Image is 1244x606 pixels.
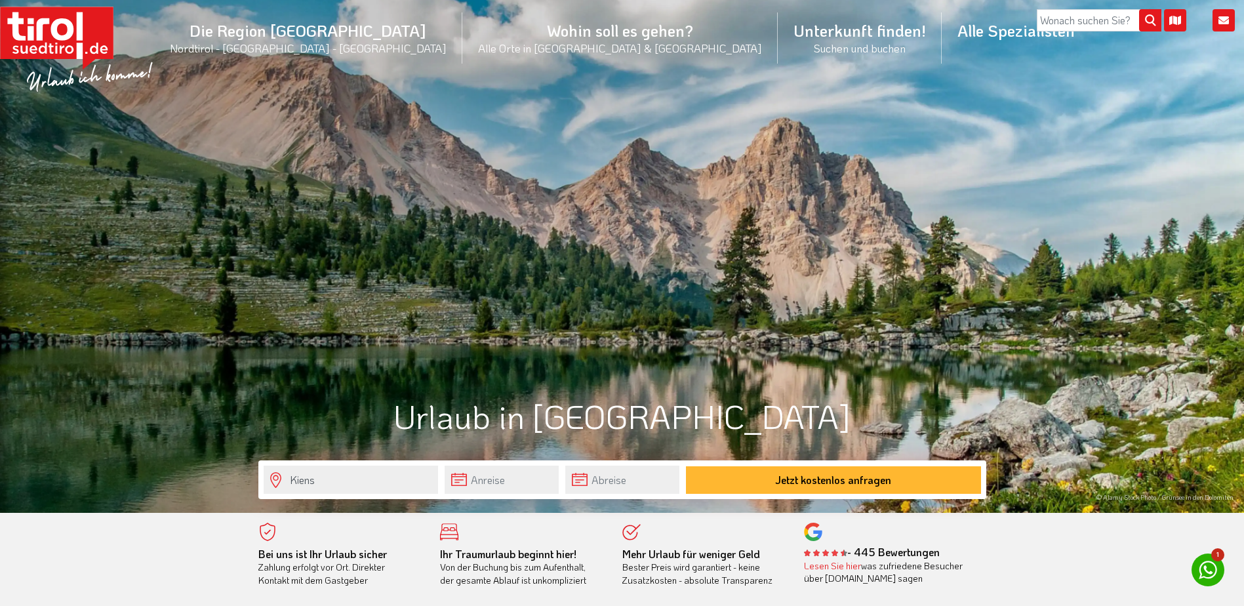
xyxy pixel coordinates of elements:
div: Von der Buchung bis zum Aufenthalt, der gesamte Ablauf ist unkompliziert [440,548,603,587]
button: Jetzt kostenlos anfragen [686,466,981,494]
b: Bei uns ist Ihr Urlaub sicher [258,547,387,561]
div: was zufriedene Besucher über [DOMAIN_NAME] sagen [804,559,967,585]
a: Alle Spezialisten [942,6,1091,55]
a: Lesen Sie hier [804,559,861,572]
i: Karte öffnen [1164,9,1186,31]
b: Ihr Traumurlaub beginnt hier! [440,547,576,561]
div: Bester Preis wird garantiert - keine Zusatzkosten - absolute Transparenz [622,548,785,587]
b: Mehr Urlaub für weniger Geld [622,547,760,561]
input: Anreise [445,466,559,494]
small: Alle Orte in [GEOGRAPHIC_DATA] & [GEOGRAPHIC_DATA] [478,41,762,55]
input: Wo soll's hingehen? [264,466,438,494]
div: Zahlung erfolgt vor Ort. Direkter Kontakt mit dem Gastgeber [258,548,421,587]
small: Nordtirol - [GEOGRAPHIC_DATA] - [GEOGRAPHIC_DATA] [170,41,447,55]
i: Kontakt [1213,9,1235,31]
h1: Urlaub in [GEOGRAPHIC_DATA] [258,398,986,434]
b: - 445 Bewertungen [804,545,940,559]
a: Unterkunft finden!Suchen und buchen [778,6,942,70]
span: 1 [1211,548,1224,561]
a: 1 [1192,554,1224,586]
input: Wonach suchen Sie? [1037,9,1161,31]
a: Die Region [GEOGRAPHIC_DATA]Nordtirol - [GEOGRAPHIC_DATA] - [GEOGRAPHIC_DATA] [154,6,462,70]
a: Wohin soll es gehen?Alle Orte in [GEOGRAPHIC_DATA] & [GEOGRAPHIC_DATA] [462,6,778,70]
small: Suchen und buchen [793,41,926,55]
input: Abreise [565,466,679,494]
